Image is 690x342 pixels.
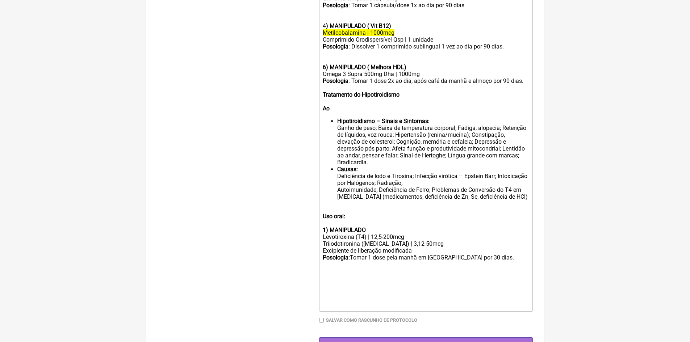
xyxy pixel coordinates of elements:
strong: 6) MANIPULADO ( Melhora HDL) [323,64,406,71]
strong: Posologia [323,77,348,84]
strong: Tratamento do Hipotiroidismo Ao [323,91,400,112]
strong: Hipotiroidismo – Sinais e Sintomas: [337,118,430,124]
li: Deficiência de Iodo e Tirosina; Infecção virótica – Epstein Barr; Intoxicação por Halógenos; Radi... [337,166,528,200]
strong: Posologia [323,43,348,50]
li: Ganho de peso; Baixa de temperatura corporal; Fadiga, alopecia; Retenção de líquidos, voz rouca; ... [337,118,528,166]
div: : Tomar 1 dose 2x ao dia, após café da manhã e almoço por 90 dias. [323,77,528,91]
strong: 1) MANIPULADO [323,227,366,233]
strong: Uso oral: [323,213,345,220]
div: Comprimido Orodispersível Qsp | 1 unidade [323,36,528,43]
label: Salvar como rascunho de Protocolo [326,317,417,323]
strong: ) MANIPULADO ( Vit B12) [326,22,391,29]
div: : Dissolver 1 comprimido sublingual 1 vez ao dia por 90 dias. [323,43,528,71]
strong: Causas: [337,166,358,173]
del: Metilcobalamina | 1000mcg [323,29,394,36]
div: Levotiroxina (T4) | 12,5-200mcg Triiodotironina ([MEDICAL_DATA]) | 3,12-50mcg Excipiente de liber... [323,233,528,288]
strong: Posologia: [323,254,350,261]
strong: Posologia [323,2,348,9]
div: Omega 3 Supra 500mg Dha | 1000mg [323,71,528,77]
div: : Tomar 1 cápsula/dose 1x ao dia por 90 dias 4 [323,2,528,29]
